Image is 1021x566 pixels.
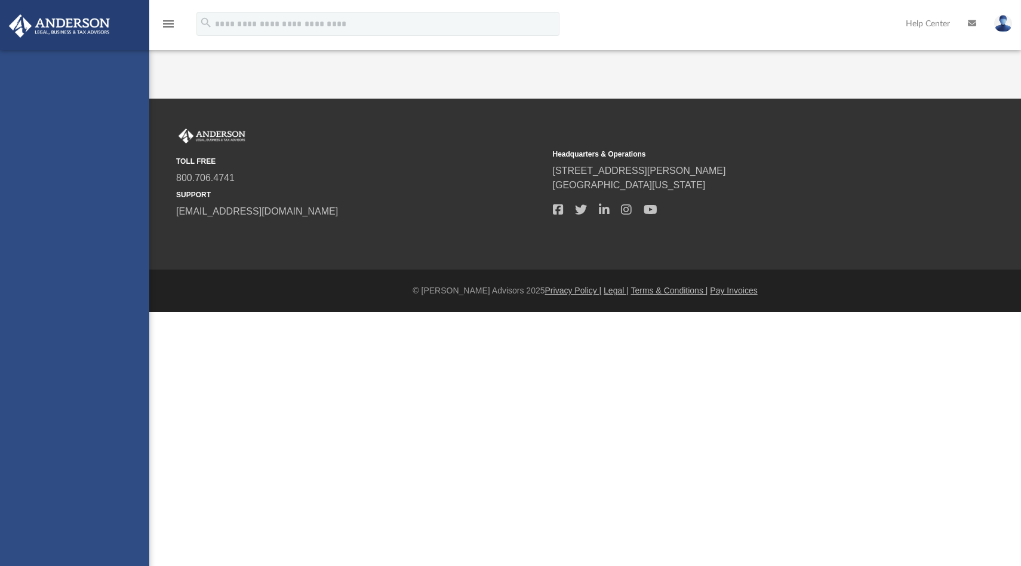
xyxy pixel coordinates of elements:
a: Legal | [604,286,629,295]
div: © [PERSON_NAME] Advisors 2025 [149,284,1021,297]
small: Headquarters & Operations [553,149,921,160]
a: Pay Invoices [710,286,757,295]
a: 800.706.4741 [176,173,235,183]
small: TOLL FREE [176,156,545,167]
i: search [199,16,213,29]
a: [EMAIL_ADDRESS][DOMAIN_NAME] [176,206,338,216]
a: Privacy Policy | [545,286,602,295]
img: Anderson Advisors Platinum Portal [5,14,113,38]
a: [GEOGRAPHIC_DATA][US_STATE] [553,180,706,190]
a: Terms & Conditions | [631,286,708,295]
a: [STREET_ADDRESS][PERSON_NAME] [553,166,726,176]
a: menu [161,23,176,31]
img: Anderson Advisors Platinum Portal [176,129,248,144]
img: User Pic [994,15,1012,32]
small: SUPPORT [176,189,545,200]
i: menu [161,17,176,31]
